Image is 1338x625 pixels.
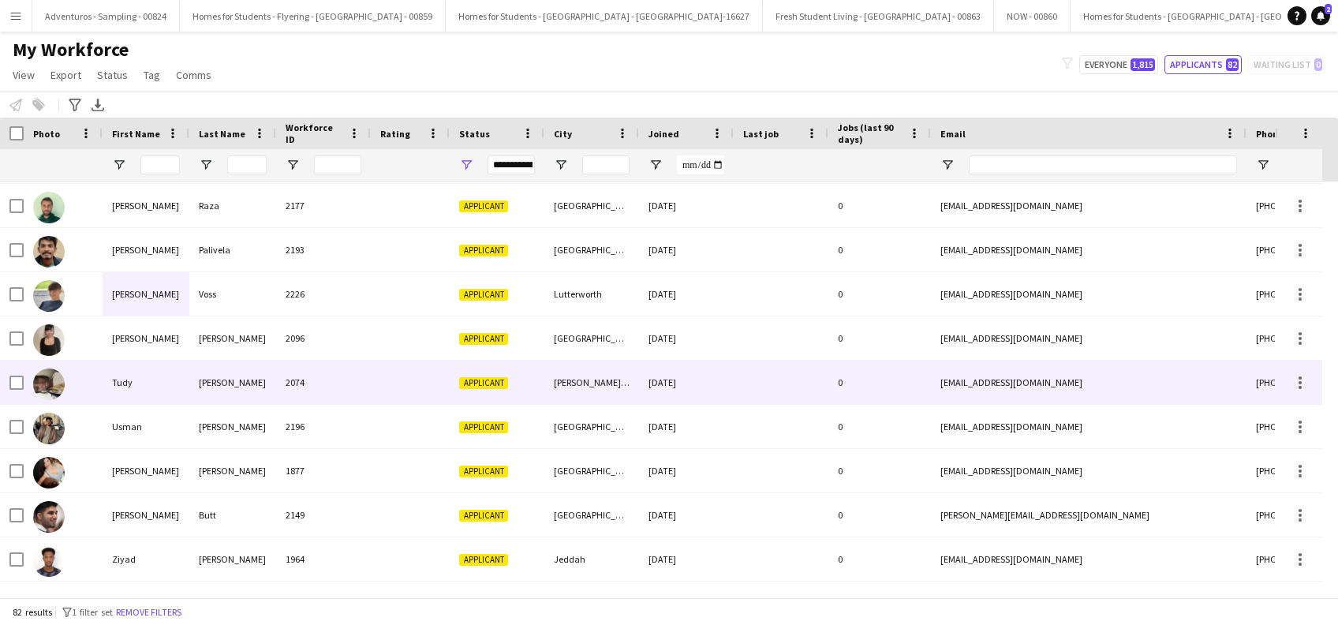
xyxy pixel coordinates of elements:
div: [PERSON_NAME] [189,405,276,448]
div: 2149 [276,493,371,537]
div: 0 [828,493,931,537]
div: [DATE] [639,493,734,537]
div: [DATE] [639,272,734,316]
div: 1877 [276,449,371,492]
button: Open Filter Menu [199,158,213,172]
div: [GEOGRAPHIC_DATA] [544,316,639,360]
span: Applicant [459,466,508,477]
div: [PERSON_NAME][EMAIL_ADDRESS][DOMAIN_NAME] [931,493,1246,537]
div: [EMAIL_ADDRESS][DOMAIN_NAME] [931,316,1246,360]
span: Joined [648,128,679,140]
span: 1 filter set [72,606,113,618]
div: 2096 [276,316,371,360]
div: [DATE] [639,316,734,360]
a: Tag [137,65,166,85]
div: [EMAIL_ADDRESS][DOMAIN_NAME] [931,405,1246,448]
div: [GEOGRAPHIC_DATA] [544,184,639,227]
div: Usman [103,405,189,448]
span: Applicant [459,289,508,301]
div: [PERSON_NAME] [103,272,189,316]
div: [DATE] [639,228,734,271]
button: Homes for Students - Flyering - [GEOGRAPHIC_DATA] - 00859 [180,1,446,32]
div: [PERSON_NAME] [103,316,189,360]
div: [DATE] [639,184,734,227]
div: Tudy [103,361,189,404]
a: View [6,65,41,85]
span: 2 [1325,4,1332,14]
span: Applicant [459,554,508,566]
div: [DATE] [639,537,734,581]
div: Jeddah [544,537,639,581]
span: Photo [33,128,60,140]
app-action-btn: Advanced filters [65,95,84,114]
span: Workforce ID [286,122,342,145]
div: 2196 [276,405,371,448]
span: Jobs (last 90 days) [838,122,903,145]
button: Open Filter Menu [648,158,663,172]
div: 0 [828,184,931,227]
span: Export [50,68,81,82]
span: City [554,128,572,140]
div: [PERSON_NAME] [103,228,189,271]
div: [EMAIL_ADDRESS][DOMAIN_NAME] [931,361,1246,404]
div: 0 [828,449,931,492]
span: Email [940,128,966,140]
div: Lutterworth [544,272,639,316]
button: NOW - 00860 [994,1,1071,32]
button: Applicants82 [1164,55,1242,74]
span: Phone [1256,128,1284,140]
div: Ziyad [103,537,189,581]
button: Open Filter Menu [459,158,473,172]
div: [EMAIL_ADDRESS][DOMAIN_NAME] [931,449,1246,492]
div: [PERSON_NAME] [189,316,276,360]
div: 2074 [276,361,371,404]
button: Remove filters [113,604,185,621]
div: [EMAIL_ADDRESS][DOMAIN_NAME] [931,272,1246,316]
div: 2177 [276,184,371,227]
button: Open Filter Menu [286,158,300,172]
a: Status [91,65,134,85]
span: Last job [743,128,779,140]
img: Waqar Butt [33,501,65,533]
input: Email Filter Input [969,155,1237,174]
span: 1,815 [1131,58,1155,71]
span: Status [97,68,128,82]
div: 1964 [276,537,371,581]
div: [PERSON_NAME] [189,537,276,581]
div: Raza [189,184,276,227]
div: Palivela [189,228,276,271]
a: Comms [170,65,218,85]
span: Status [459,128,490,140]
div: [EMAIL_ADDRESS][DOMAIN_NAME] [931,228,1246,271]
app-action-btn: Export XLSX [88,95,107,114]
span: Last Name [199,128,245,140]
div: [PERSON_NAME][GEOGRAPHIC_DATA] [544,361,639,404]
span: Rating [380,128,410,140]
div: 0 [828,361,931,404]
div: [GEOGRAPHIC_DATA] [544,228,639,271]
img: Ziyad Idris [33,545,65,577]
div: [GEOGRAPHIC_DATA] [544,449,639,492]
img: Vanessa Thom [33,457,65,488]
input: City Filter Input [582,155,630,174]
img: Tudy Sesay [33,369,65,400]
img: Thomas Voss [33,280,65,312]
input: Workforce ID Filter Input [314,155,361,174]
div: 0 [828,405,931,448]
div: 2226 [276,272,371,316]
span: Applicant [459,510,508,522]
button: Homes for Students - [GEOGRAPHIC_DATA] - [GEOGRAPHIC_DATA]-16627 [446,1,763,32]
div: [GEOGRAPHIC_DATA] [544,493,639,537]
button: Fresh Student Living - [GEOGRAPHIC_DATA] - 00863 [763,1,994,32]
span: My Workforce [13,38,129,62]
div: [DATE] [639,449,734,492]
div: [PERSON_NAME] [189,361,276,404]
div: [DATE] [639,405,734,448]
div: [PERSON_NAME] [189,449,276,492]
button: Adventuros - Sampling - 00824 [32,1,180,32]
div: [DATE] [639,361,734,404]
div: Voss [189,272,276,316]
div: 0 [828,228,931,271]
div: [EMAIL_ADDRESS][DOMAIN_NAME] [931,184,1246,227]
span: Applicant [459,421,508,433]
